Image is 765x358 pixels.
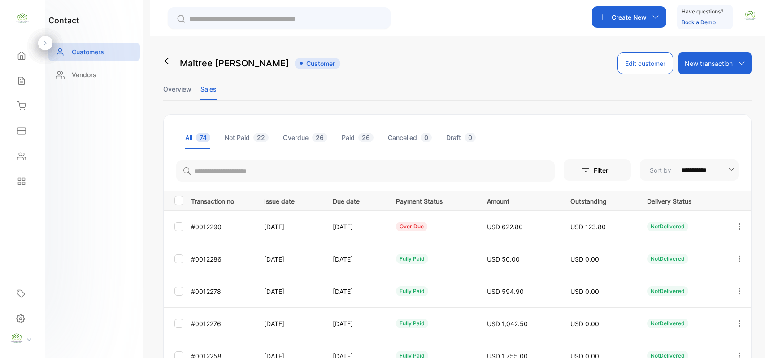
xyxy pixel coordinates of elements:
[487,320,528,327] span: USD 1,042.50
[191,254,253,264] p: #0012286
[640,159,739,181] button: Sort by
[592,6,666,28] button: Create New
[570,195,629,206] p: Outstanding
[396,195,469,206] p: Payment Status
[264,254,314,264] p: [DATE]
[388,126,432,149] li: Cancelled
[283,126,327,149] li: Overdue
[446,126,476,149] li: Draft
[682,7,723,16] p: Have questions?
[570,255,599,263] span: USD 0.00
[396,222,427,231] div: over due
[421,133,432,142] span: 0
[685,59,733,68] p: New transaction
[180,57,289,70] p: Maitree [PERSON_NAME]
[465,133,476,142] span: 0
[264,222,314,231] p: [DATE]
[647,254,688,264] div: NotDelivered
[163,78,191,100] li: Overview
[333,222,378,231] p: [DATE]
[342,126,374,149] li: Paid
[396,286,428,296] div: fully paid
[396,254,428,264] div: fully paid
[295,58,340,69] span: Customer
[333,195,378,206] p: Due date
[191,287,253,296] p: #0012278
[72,70,96,79] p: Vendors
[650,166,671,175] p: Sort by
[570,288,599,295] span: USD 0.00
[487,288,524,295] span: USD 594.90
[647,195,717,206] p: Delivery Status
[358,133,374,142] span: 26
[333,254,378,264] p: [DATE]
[743,6,757,28] button: avatar
[264,195,314,206] p: Issue date
[647,286,688,296] div: NotDelivered
[333,319,378,328] p: [DATE]
[10,332,23,345] img: profile
[264,287,314,296] p: [DATE]
[191,222,253,231] p: #0012290
[312,133,327,142] span: 26
[396,319,428,328] div: fully paid
[570,223,606,231] span: USD 123.80
[185,126,210,149] li: All
[612,13,647,22] p: Create New
[48,14,79,26] h1: contact
[487,223,523,231] span: USD 622.80
[264,319,314,328] p: [DATE]
[727,320,765,358] iframe: LiveChat chat widget
[191,195,253,206] p: Transaction no
[570,320,599,327] span: USD 0.00
[682,19,716,26] a: Book a Demo
[487,255,520,263] span: USD 50.00
[333,287,378,296] p: [DATE]
[647,319,688,328] div: NotDelivered
[253,133,269,142] span: 22
[16,12,29,25] img: logo
[743,9,757,22] img: avatar
[647,222,688,231] div: NotDelivered
[48,65,140,84] a: Vendors
[196,133,210,142] span: 74
[48,43,140,61] a: Customers
[72,47,104,57] p: Customers
[191,319,253,328] p: #0012276
[225,126,269,149] li: Not Paid
[487,195,552,206] p: Amount
[200,78,217,100] li: Sales
[617,52,673,74] button: Edit customer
